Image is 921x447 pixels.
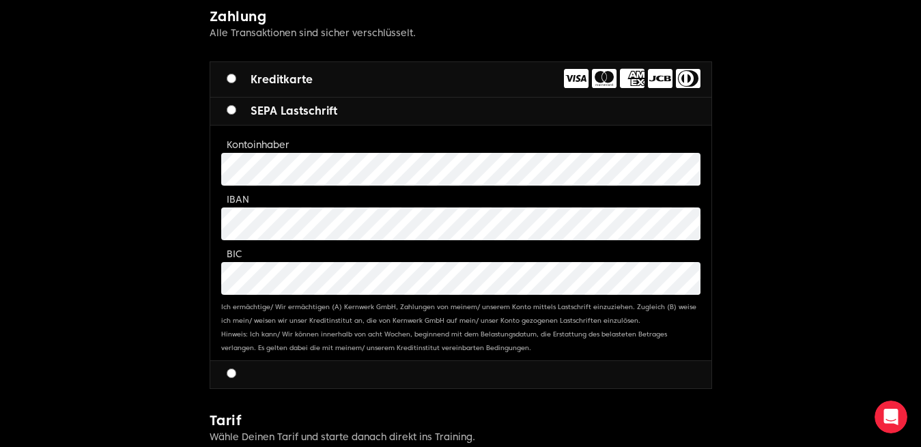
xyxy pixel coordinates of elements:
h2: Tarif [210,411,712,430]
label: Kreditkarte [227,72,313,88]
label: Kontoinhaber [227,139,289,150]
label: SEPA Lastschrift [227,103,337,119]
iframe: Intercom live chat [875,401,907,433]
input: SEPA Lastschrift [227,105,236,115]
p: Alle Transaktionen sind sicher verschlüsselt. [210,26,712,40]
p: Wähle Deinen Tarif und starte danach direkt ins Training. [210,430,712,444]
p: Ich ermächtige/ Wir ermächtigen (A) Kernwerk GmbH, Zahlungen von meinem/ unserem Konto mittels La... [221,300,700,355]
label: IBAN [227,194,249,205]
label: BIC [227,248,242,259]
h2: Zahlung [210,7,712,26]
input: Kreditkarte [227,74,236,83]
